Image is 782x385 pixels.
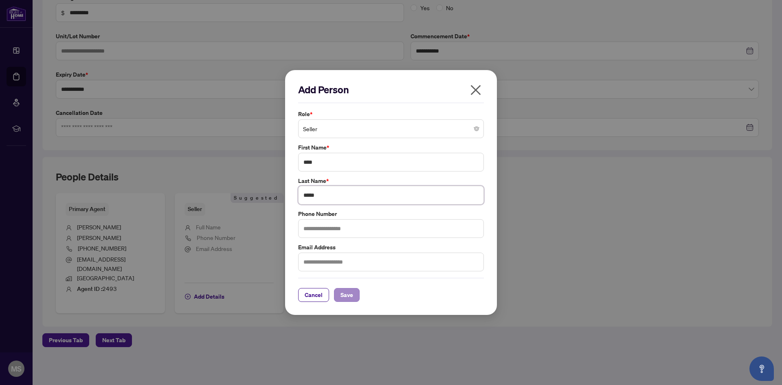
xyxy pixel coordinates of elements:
[305,288,323,301] span: Cancel
[303,121,479,136] span: Seller
[298,110,484,119] label: Role
[298,143,484,152] label: First Name
[469,84,482,97] span: close
[298,209,484,218] label: Phone Number
[474,126,479,131] span: close-circle
[298,243,484,252] label: Email Address
[298,176,484,185] label: Last Name
[334,288,360,302] button: Save
[749,356,774,381] button: Open asap
[298,288,329,302] button: Cancel
[298,83,484,96] h2: Add Person
[340,288,353,301] span: Save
